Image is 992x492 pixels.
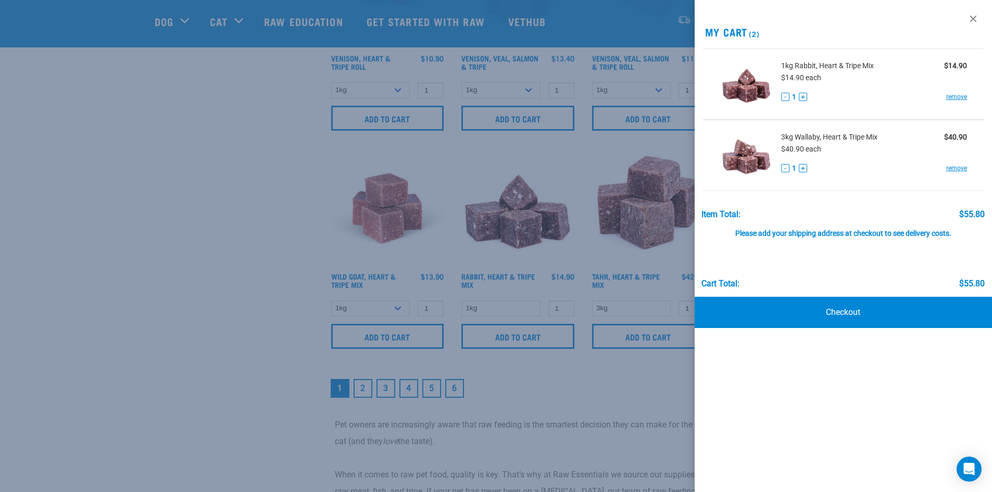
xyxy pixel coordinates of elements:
[944,61,967,70] strong: $14.90
[959,279,985,288] div: $55.80
[944,133,967,141] strong: $40.90
[720,57,773,111] img: Rabbit, Heart & Tripe Mix
[781,145,821,153] span: $40.90 each
[701,279,739,288] div: Cart total:
[946,92,967,102] a: remove
[781,93,789,101] button: -
[781,60,874,71] span: 1kg Rabbit, Heart & Tripe Mix
[747,32,759,35] span: (2)
[792,163,796,174] span: 1
[781,132,877,143] span: 3kg Wallaby, Heart & Tripe Mix
[781,164,789,172] button: -
[799,164,807,172] button: +
[959,210,985,219] div: $55.80
[720,129,773,182] img: Wallaby, Heart & Tripe Mix
[957,457,982,482] div: Open Intercom Messenger
[701,219,985,238] div: Please add your shipping address at checkout to see delivery costs.
[799,93,807,101] button: +
[792,92,796,103] span: 1
[781,73,821,82] span: $14.90 each
[946,163,967,173] a: remove
[701,210,740,219] div: Item Total:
